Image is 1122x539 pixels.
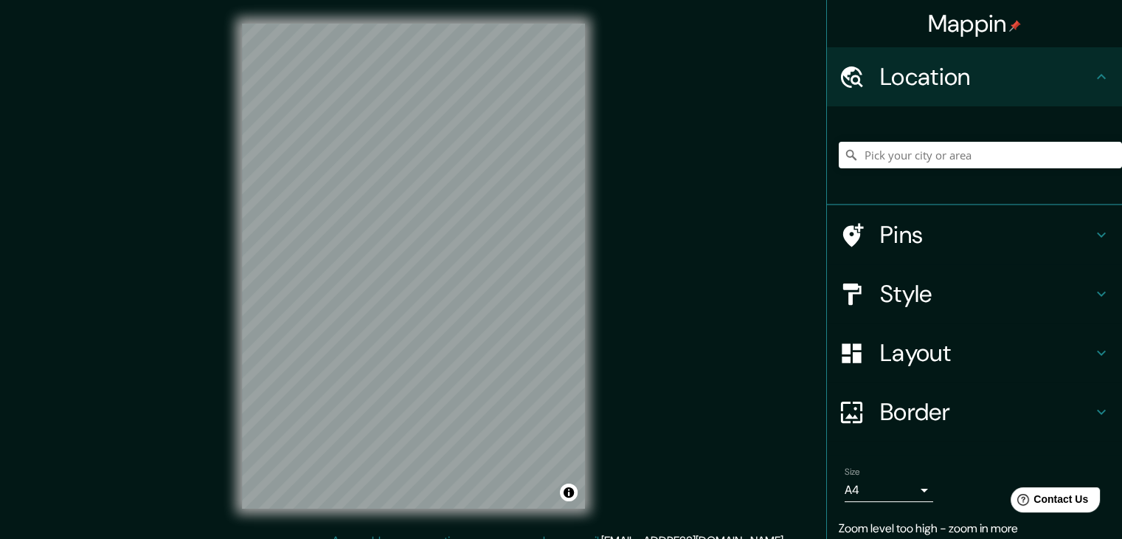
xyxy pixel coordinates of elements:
div: Pins [827,205,1122,264]
h4: Style [880,279,1092,309]
h4: Layout [880,338,1092,368]
div: A4 [845,478,933,502]
canvas: Map [242,24,585,509]
div: Layout [827,323,1122,382]
label: Size [845,466,860,478]
h4: Border [880,397,1092,427]
p: Zoom level too high - zoom in more [839,520,1110,538]
div: Style [827,264,1122,323]
h4: Mappin [928,9,1022,38]
img: pin-icon.png [1009,20,1021,32]
h4: Location [880,62,1092,92]
div: Border [827,382,1122,442]
h4: Pins [880,220,1092,250]
div: Location [827,47,1122,106]
button: Toggle attribution [560,484,578,501]
iframe: Help widget launcher [991,481,1106,523]
input: Pick your city or area [839,142,1122,168]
